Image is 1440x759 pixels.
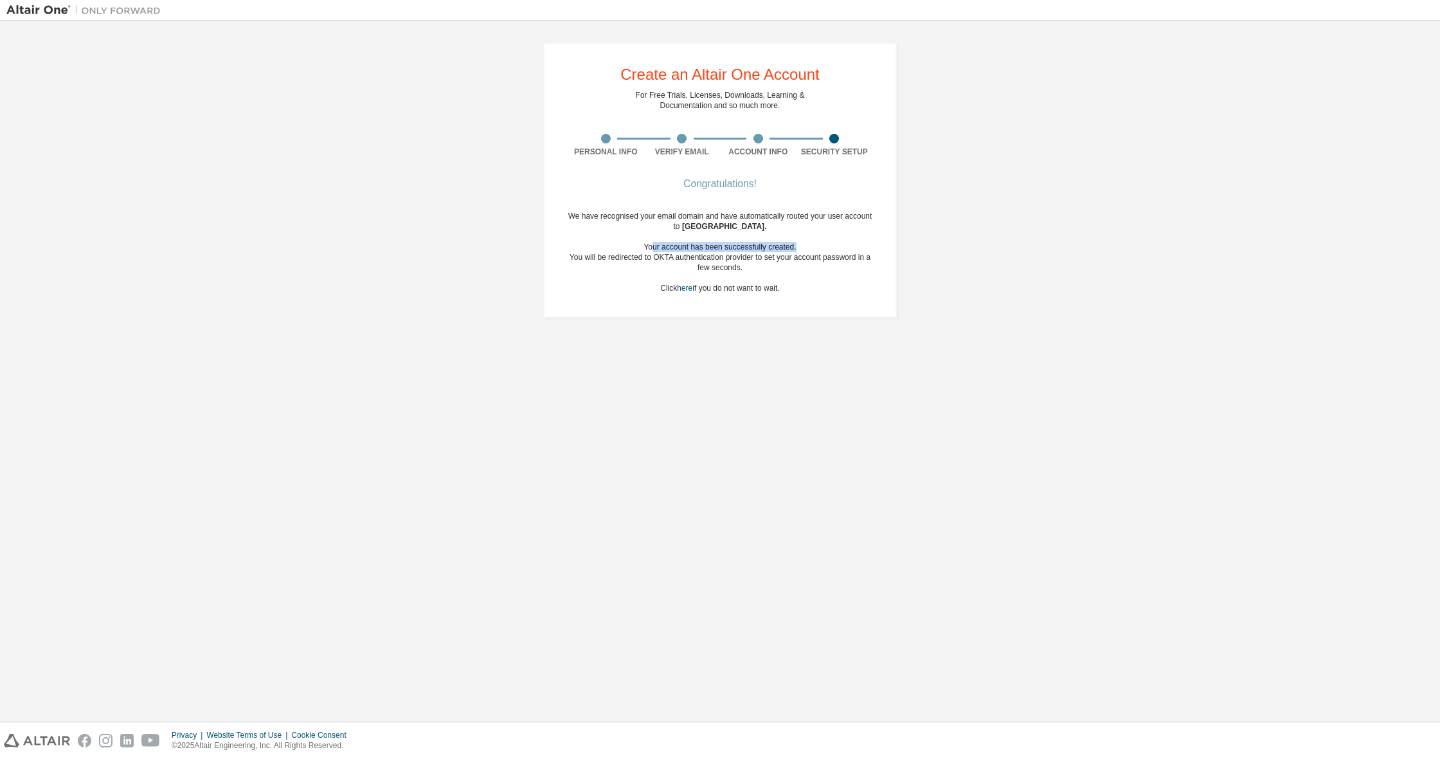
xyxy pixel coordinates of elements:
img: linkedin.svg [120,734,134,747]
img: Altair One [6,4,167,17]
div: Cookie Consent [291,730,354,740]
span: [GEOGRAPHIC_DATA] . [682,222,767,231]
div: Security Setup [797,147,873,157]
div: Your account has been successfully created. [568,242,872,252]
div: Verify Email [644,147,721,157]
a: here [677,284,692,293]
p: © 2025 Altair Engineering, Inc. All Rights Reserved. [172,740,354,751]
div: Account Info [720,147,797,157]
div: Congratulations! [568,180,872,188]
div: You will be redirected to OKTA authentication provider to set your account password in a few seco... [568,252,872,273]
div: Privacy [172,730,206,740]
img: altair_logo.svg [4,734,70,747]
img: youtube.svg [141,734,160,747]
div: Personal Info [568,147,644,157]
div: We have recognised your email domain and have automatically routed your user account to Click if ... [568,211,872,293]
img: facebook.svg [78,734,91,747]
div: For Free Trials, Licenses, Downloads, Learning & Documentation and so much more. [636,90,805,111]
img: instagram.svg [99,734,113,747]
div: Website Terms of Use [206,730,291,740]
div: Create an Altair One Account [620,67,820,82]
